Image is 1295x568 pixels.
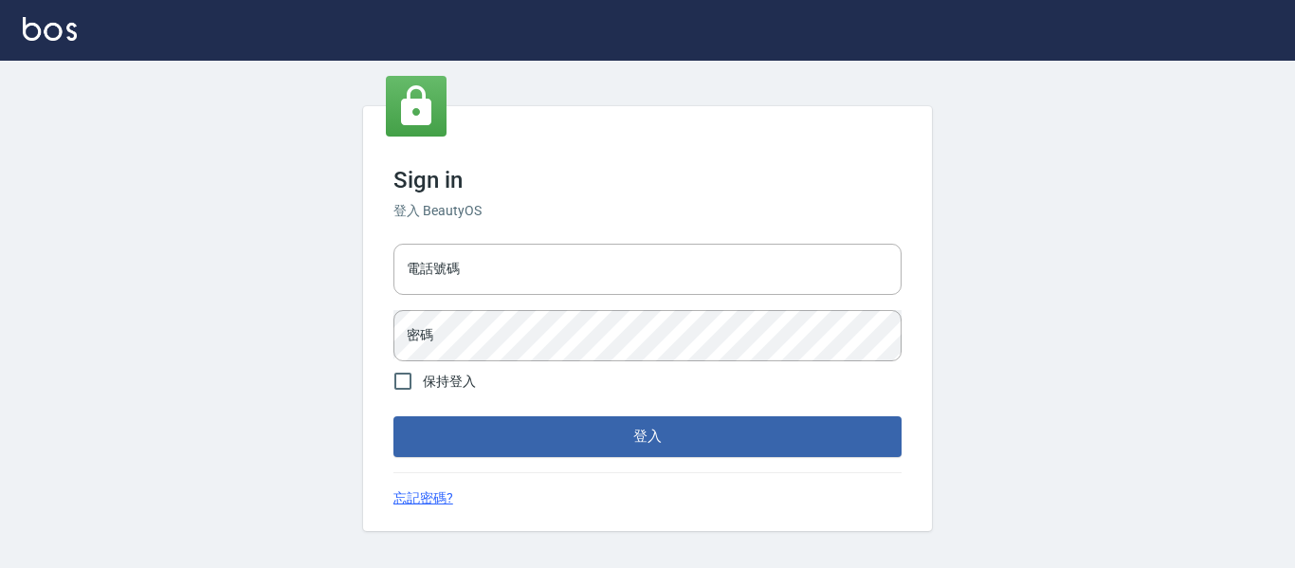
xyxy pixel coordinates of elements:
[23,17,77,41] img: Logo
[393,201,902,221] h6: 登入 BeautyOS
[393,488,453,508] a: 忘記密碼?
[393,416,902,456] button: 登入
[423,372,476,392] span: 保持登入
[393,167,902,193] h3: Sign in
